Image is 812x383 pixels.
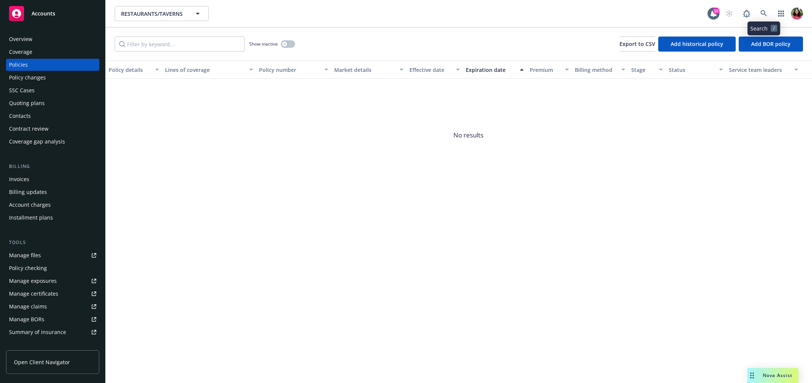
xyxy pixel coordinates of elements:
[9,326,66,338] div: Summary of insurance
[9,212,53,224] div: Installment plans
[726,61,801,79] button: Service team leaders
[165,66,245,74] div: Lines of coverage
[658,37,736,52] button: Add historical policy
[666,61,726,79] button: Status
[9,72,46,84] div: Policy changes
[14,358,70,366] span: Open Client Navigator
[6,239,99,246] div: Tools
[9,275,57,287] div: Manage exposures
[6,173,99,185] a: Invoices
[713,8,720,14] div: 10
[9,301,47,313] div: Manage claims
[572,61,628,79] button: Billing method
[729,66,790,74] div: Service team leaders
[121,10,186,18] span: RESTAURANTS/TAVERNS
[6,275,99,287] a: Manage exposures
[6,288,99,300] a: Manage certificates
[774,6,789,21] a: Switch app
[9,199,51,211] div: Account charges
[6,163,99,170] div: Billing
[259,66,320,74] div: Policy number
[9,186,47,198] div: Billing updates
[406,61,463,79] button: Effective date
[463,61,527,79] button: Expiration date
[6,3,99,24] a: Accounts
[466,66,515,74] div: Expiration date
[620,40,655,47] span: Export to CSV
[6,72,99,84] a: Policy changes
[9,33,32,45] div: Overview
[109,66,151,74] div: Policy details
[739,37,803,52] button: Add BOR policy
[6,212,99,224] a: Installment plans
[9,262,47,274] div: Policy checking
[6,262,99,274] a: Policy checking
[575,66,617,74] div: Billing method
[331,61,406,79] button: Market details
[6,110,99,122] a: Contacts
[6,59,99,71] a: Policies
[6,84,99,96] a: SSC Cases
[409,66,451,74] div: Effective date
[334,66,395,74] div: Market details
[6,301,99,313] a: Manage claims
[6,33,99,45] a: Overview
[530,66,561,74] div: Premium
[6,46,99,58] a: Coverage
[756,6,771,21] a: Search
[9,84,35,96] div: SSC Cases
[115,6,209,21] button: RESTAURANTS/TAVERNS
[162,61,256,79] button: Lines of coverage
[6,136,99,148] a: Coverage gap analysis
[747,368,798,383] button: Nova Assist
[9,110,31,122] div: Contacts
[669,66,715,74] div: Status
[763,372,792,378] span: Nova Assist
[249,41,278,47] span: Show inactive
[9,46,32,58] div: Coverage
[9,249,41,261] div: Manage files
[671,40,723,47] span: Add historical policy
[620,37,655,52] button: Export to CSV
[6,249,99,261] a: Manage files
[9,123,48,135] div: Contract review
[751,40,791,47] span: Add BOR policy
[747,368,757,383] div: Drag to move
[9,173,29,185] div: Invoices
[628,61,666,79] button: Stage
[6,97,99,109] a: Quoting plans
[9,313,44,325] div: Manage BORs
[6,123,99,135] a: Contract review
[9,59,28,71] div: Policies
[256,61,331,79] button: Policy number
[791,8,803,20] img: photo
[631,66,654,74] div: Stage
[527,61,572,79] button: Premium
[115,37,245,52] input: Filter by keyword...
[9,136,65,148] div: Coverage gap analysis
[6,326,99,338] a: Summary of insurance
[739,6,754,21] a: Report a Bug
[6,186,99,198] a: Billing updates
[106,61,162,79] button: Policy details
[722,6,737,21] a: Start snowing
[6,313,99,325] a: Manage BORs
[6,199,99,211] a: Account charges
[32,11,55,17] span: Accounts
[9,97,45,109] div: Quoting plans
[9,288,58,300] div: Manage certificates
